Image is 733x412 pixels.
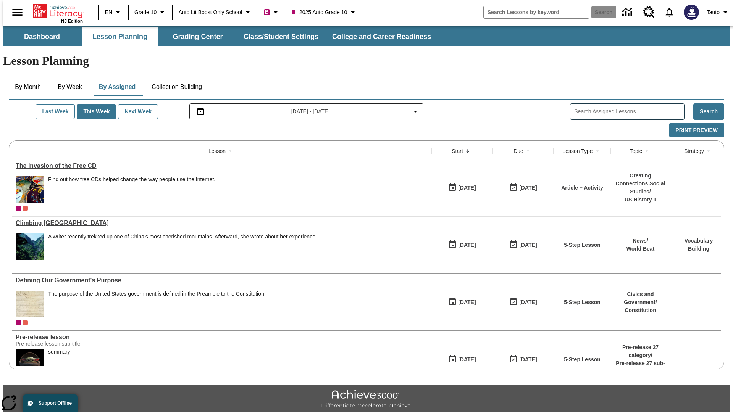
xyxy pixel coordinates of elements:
span: [DATE] - [DATE] [291,108,330,116]
button: Select the date range menu item [193,107,420,116]
button: 07/01/25: First time the lesson was available [446,295,478,309]
div: Find out how free CDs helped change the way people use the Internet. [48,176,215,183]
button: Grading Center [160,27,236,46]
p: 5-Step Lesson [564,298,601,306]
input: search field [484,6,589,18]
div: The purpose of the United States government is defined in the Preamble to the Constitution. [48,291,266,297]
button: Lesson Planning [82,27,158,46]
p: Civics and Government / [615,290,666,306]
img: hero alt text [16,349,44,375]
img: Avatar [684,5,699,20]
div: The Invasion of the Free CD [16,163,428,169]
a: Climbing Mount Tai, Lessons [16,220,428,227]
a: Data Center [618,2,639,23]
button: 01/25/26: Last day the lesson can be accessed [507,352,539,367]
span: Support Offline [39,401,72,406]
div: Topic [630,147,642,155]
div: [DATE] [519,183,537,193]
div: Pre-release lesson sub-title [16,341,130,347]
button: Last Week [36,104,75,119]
button: Sort [642,146,651,156]
div: [DATE] [519,355,537,364]
div: A writer recently trekked up one of China's most cherished mountains. Afterward, she wrote about ... [48,233,317,240]
div: [DATE] [458,240,476,250]
a: Vocabulary Building [685,238,713,252]
p: 5-Step Lesson [564,356,601,364]
p: Creating Connections Social Studies / [615,172,666,196]
span: Grade 10 [134,8,157,16]
input: Search Assigned Lessons [574,106,684,117]
div: summary [48,349,70,355]
div: OL 2025 Auto Grade 11 [23,206,28,211]
div: [DATE] [458,298,476,307]
div: [DATE] [519,298,537,307]
a: Notifications [659,2,679,22]
button: Sort [463,146,472,156]
button: Sort [593,146,602,156]
div: OL 2025 Auto Grade 11 [23,320,28,325]
button: Print Preview [669,123,724,138]
h1: Lesson Planning [3,54,730,68]
img: Achieve3000 Differentiate Accelerate Achieve [321,390,412,409]
p: Article + Activity [561,184,603,192]
button: By Month [9,78,47,96]
span: Tauto [707,8,720,16]
button: By Assigned [93,78,142,96]
div: The purpose of the United States government is defined in the Preamble to the Constitution. [48,291,266,317]
div: Start [452,147,463,155]
div: Current Class [16,320,21,325]
div: Home [33,3,83,23]
a: Defining Our Government's Purpose, Lessons [16,277,428,284]
div: SubNavbar [3,27,438,46]
div: Defining Our Government's Purpose [16,277,428,284]
button: Dashboard [4,27,80,46]
a: The Invasion of the Free CD, Lessons [16,163,428,169]
button: Grade: Grade 10, Select a grade [131,5,170,19]
div: Pre-release lesson [16,334,428,341]
div: Current Class [16,206,21,211]
a: Pre-release lesson, Lessons [16,334,428,341]
span: EN [105,8,112,16]
img: A pile of compact discs with labels saying they offer free hours of America Online access [16,176,44,203]
span: B [265,7,269,17]
span: Auto Lit Boost only School [178,8,242,16]
div: Lesson [208,147,226,155]
button: Next Week [118,104,158,119]
button: 03/31/26: Last day the lesson can be accessed [507,295,539,309]
button: 06/30/26: Last day the lesson can be accessed [507,238,539,252]
a: Home [33,3,83,19]
div: Find out how free CDs helped change the way people use the Internet. [48,176,215,203]
button: Language: EN, Select a language [102,5,126,19]
div: A writer recently trekked up one of China's most cherished mountains. Afterward, she wrote about ... [48,233,317,260]
button: 09/01/25: First time the lesson was available [446,180,478,195]
button: Sort [226,146,235,156]
button: 09/01/25: Last day the lesson can be accessed [507,180,539,195]
div: summary [48,349,70,375]
div: Climbing Mount Tai [16,220,428,227]
button: 07/22/25: First time the lesson was available [446,238,478,252]
p: News / [626,237,655,245]
button: Boost Class color is violet red. Change class color [261,5,283,19]
p: World Beat [626,245,655,253]
a: Resource Center, Will open in new tab [639,2,659,23]
button: Class: 2025 Auto Grade 10, Select your class [289,5,360,19]
button: This Week [77,104,116,119]
p: Pre-release 27 sub-category [615,359,666,375]
p: Constitution [615,306,666,314]
button: Sort [523,146,533,156]
button: Collection Building [145,78,208,96]
div: Due [513,147,523,155]
button: School: Auto Lit Boost only School, Select your school [175,5,255,19]
button: Open side menu [6,1,29,24]
div: [DATE] [458,183,476,193]
button: Profile/Settings [704,5,733,19]
img: This historic document written in calligraphic script on aged parchment, is the Preamble of the C... [16,291,44,317]
img: 6000 stone steps to climb Mount Tai in Chinese countryside [16,233,44,260]
p: 5-Step Lesson [564,241,601,249]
